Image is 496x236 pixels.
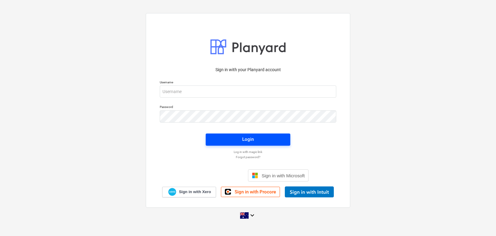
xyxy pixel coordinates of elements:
p: Password [160,105,336,110]
span: Sign in with Procore [235,189,276,195]
a: Log in with magic link [157,150,339,154]
a: Sign in with Xero [162,187,216,197]
iframe: Sign in with Google Button [184,169,246,182]
a: Forgot password? [157,155,339,159]
p: Sign in with your Planyard account [160,67,336,73]
p: Username [160,80,336,85]
div: Login [242,135,254,143]
img: Microsoft logo [252,172,258,179]
span: Sign in with Xero [179,189,211,195]
input: Username [160,85,336,98]
i: keyboard_arrow_down [249,212,256,219]
img: Xero logo [168,188,176,196]
span: Sign in with Microsoft [262,173,305,178]
a: Sign in with Procore [221,187,280,197]
button: Login [206,134,290,146]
